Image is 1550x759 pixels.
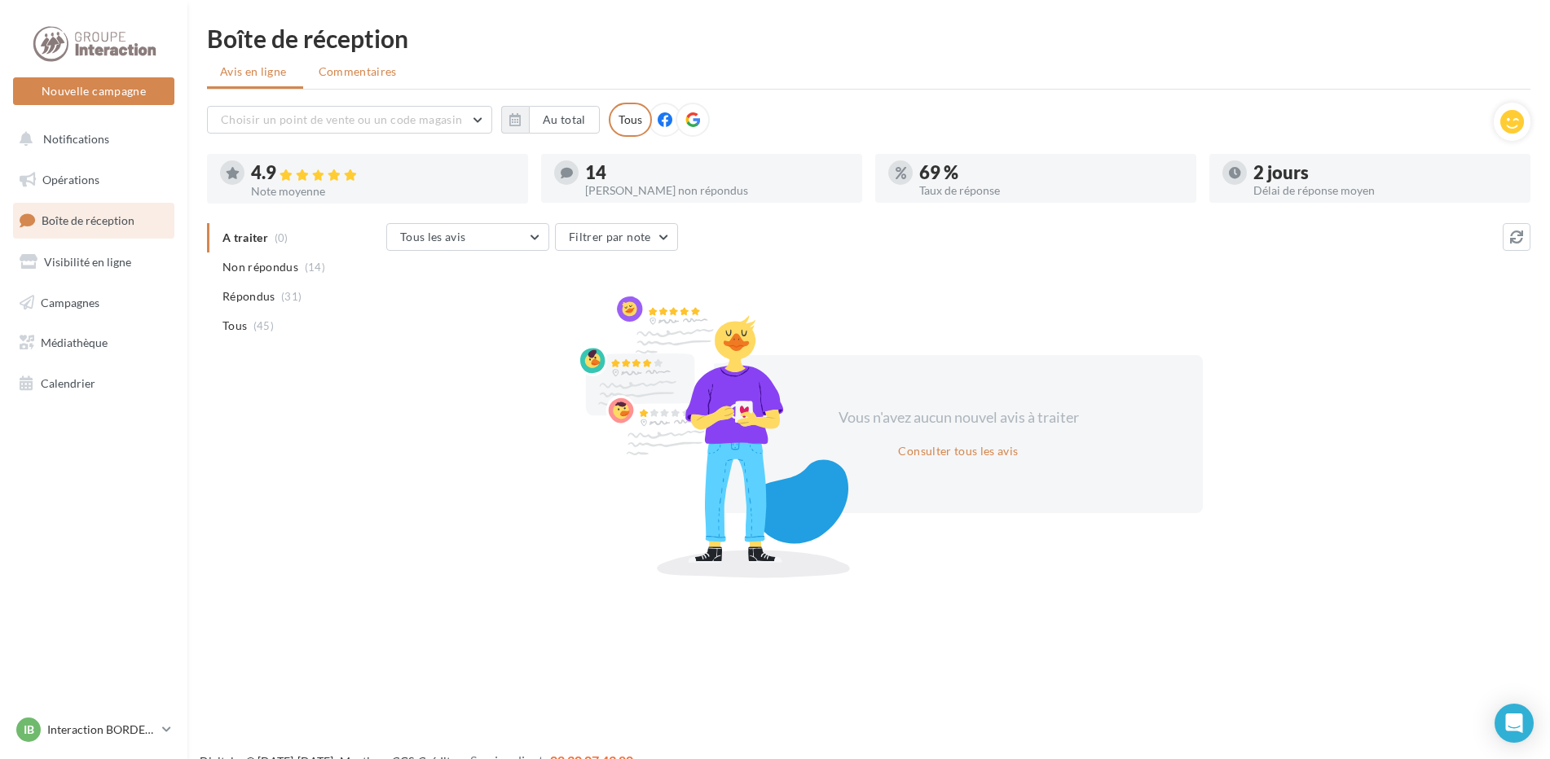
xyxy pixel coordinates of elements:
[41,336,108,349] span: Médiathèque
[609,103,652,137] div: Tous
[222,318,247,334] span: Tous
[555,223,678,251] button: Filtrer par note
[305,261,325,274] span: (14)
[207,26,1530,50] div: Boîte de réception
[501,106,600,134] button: Au total
[10,326,178,360] a: Médiathèque
[10,366,178,401] a: Calendrier
[221,112,462,126] span: Choisir un point de vente ou un code magasin
[13,714,174,745] a: IB Interaction BORDEAUX
[585,164,849,182] div: 14
[47,722,156,738] p: Interaction BORDEAUX
[892,441,1024,461] button: Consulter tous les avis
[919,185,1183,196] div: Taux de réponse
[1253,164,1517,182] div: 2 jours
[13,77,174,105] button: Nouvelle campagne
[251,164,515,182] div: 4.9
[41,376,95,390] span: Calendrier
[43,132,109,146] span: Notifications
[207,106,492,134] button: Choisir un point de vente ou un code magasin
[10,203,178,238] a: Boîte de réception
[585,185,849,196] div: [PERSON_NAME] non répondus
[41,295,99,309] span: Campagnes
[42,173,99,186] span: Opérations
[10,286,178,320] a: Campagnes
[24,722,34,738] span: IB
[253,319,274,332] span: (45)
[529,106,600,134] button: Au total
[386,223,549,251] button: Tous les avis
[1253,185,1517,196] div: Délai de réponse moyen
[400,230,466,243] span: Tous les avis
[44,255,131,269] span: Visibilité en ligne
[1495,704,1534,743] div: Open Intercom Messenger
[251,186,515,197] div: Note moyenne
[319,64,397,80] span: Commentaires
[222,288,275,305] span: Répondus
[10,163,178,197] a: Opérations
[10,245,178,279] a: Visibilité en ligne
[222,259,298,275] span: Non répondus
[10,122,171,156] button: Notifications
[42,213,134,227] span: Boîte de réception
[818,407,1099,428] div: Vous n'avez aucun nouvel avis à traiter
[919,164,1183,182] div: 69 %
[281,290,302,303] span: (31)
